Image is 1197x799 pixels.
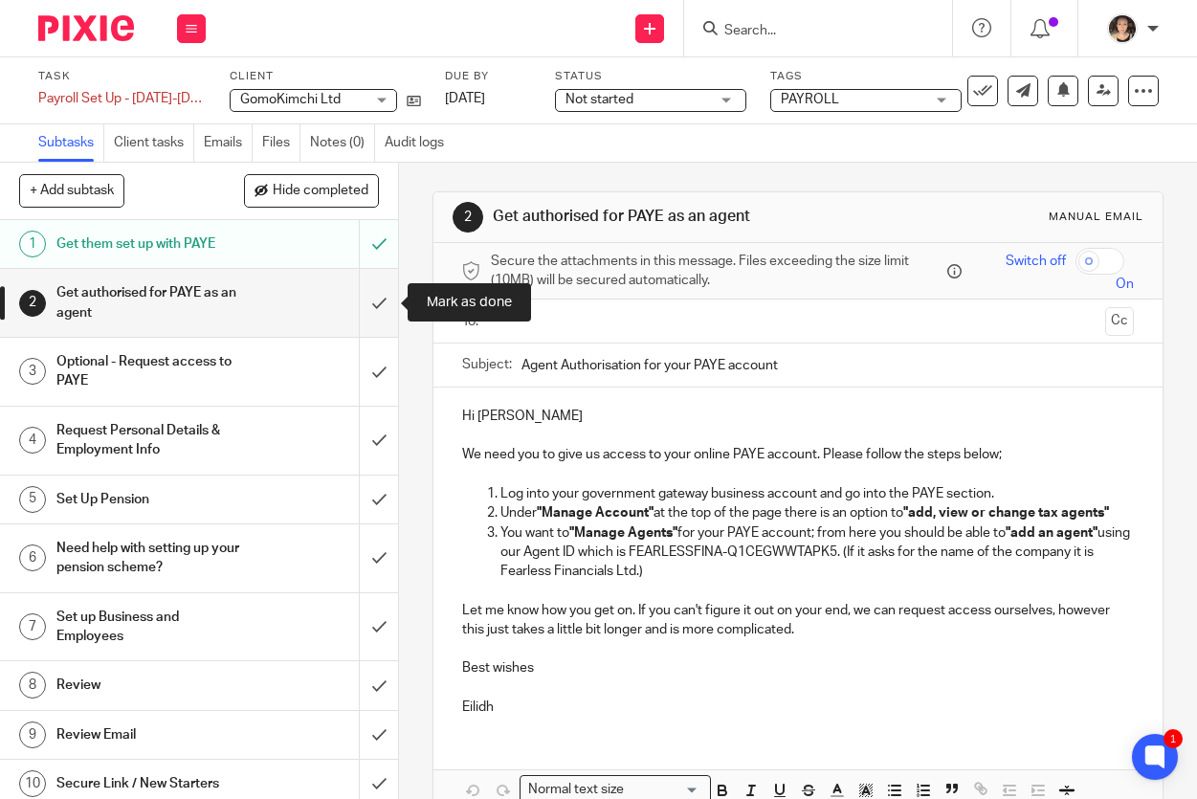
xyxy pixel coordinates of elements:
[114,124,194,162] a: Client tasks
[500,523,1135,582] p: You want to for your PAYE account; from here you should be able to using our Agent ID which is FE...
[19,358,46,385] div: 3
[453,202,483,233] div: 2
[569,526,677,540] strong: "Manage Agents"
[781,93,839,106] span: PAYROLL
[19,427,46,454] div: 4
[491,252,942,291] span: Secure the attachments in this message. Files exceeding the size limit (10MB) will be secured aut...
[462,698,1135,717] p: Eilidh
[770,69,962,84] label: Tags
[537,506,654,520] strong: "Manage Account"
[230,69,421,84] label: Client
[19,770,46,797] div: 10
[19,290,46,317] div: 2
[19,486,46,513] div: 5
[385,124,454,162] a: Audit logs
[462,658,1135,677] p: Best wishes
[19,231,46,257] div: 1
[565,93,633,106] span: Not started
[500,503,1135,522] p: Under at the top of the page there is an option to
[38,15,134,41] img: Pixie
[722,23,895,40] input: Search
[1107,13,1138,44] img: 324535E6-56EA-408B-A48B-13C02EA99B5D.jpeg
[56,769,246,798] h1: Secure Link / New Starters
[19,544,46,571] div: 6
[240,93,341,106] span: GomoKimchi Ltd
[19,721,46,748] div: 9
[204,124,253,162] a: Emails
[56,416,246,465] h1: Request Personal Details & Employment Info
[38,124,104,162] a: Subtasks
[493,207,838,227] h1: Get authorised for PAYE as an agent
[38,69,206,84] label: Task
[273,184,368,199] span: Hide completed
[244,174,379,207] button: Hide completed
[19,672,46,699] div: 8
[445,92,485,105] span: [DATE]
[56,603,246,652] h1: Set up Business and Employees
[19,174,124,207] button: + Add subtask
[56,230,246,258] h1: Get them set up with PAYE
[56,485,246,514] h1: Set Up Pension
[1164,729,1183,748] div: 1
[462,312,483,331] label: To:
[500,484,1135,503] p: Log into your government gateway business account and go into the PAYE section.
[1116,275,1134,294] span: On
[1006,252,1066,271] span: Switch off
[445,69,531,84] label: Due by
[56,278,246,327] h1: Get authorised for PAYE as an agent
[56,671,246,699] h1: Review
[38,89,206,108] div: Payroll Set Up - [DATE]-[DATE]
[56,534,246,583] h1: Need help with setting up your pension scheme?
[310,124,375,162] a: Notes (0)
[1105,307,1134,336] button: Cc
[462,601,1135,640] p: Let me know how you get on. If you can't figure it out on your end, we can request access ourselv...
[56,347,246,396] h1: Optional - Request access to PAYE
[903,506,1109,520] strong: "add, view or change tax agents"
[262,124,300,162] a: Files
[38,89,206,108] div: Payroll Set Up - 2025-2026
[555,69,746,84] label: Status
[1049,210,1143,225] div: Manual email
[462,445,1135,464] p: We need you to give us access to your online PAYE account. Please follow the steps below;
[56,721,246,749] h1: Review Email
[462,407,1135,426] p: Hi [PERSON_NAME]
[19,613,46,640] div: 7
[1006,526,1097,540] strong: "add an agent"
[462,355,512,374] label: Subject:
